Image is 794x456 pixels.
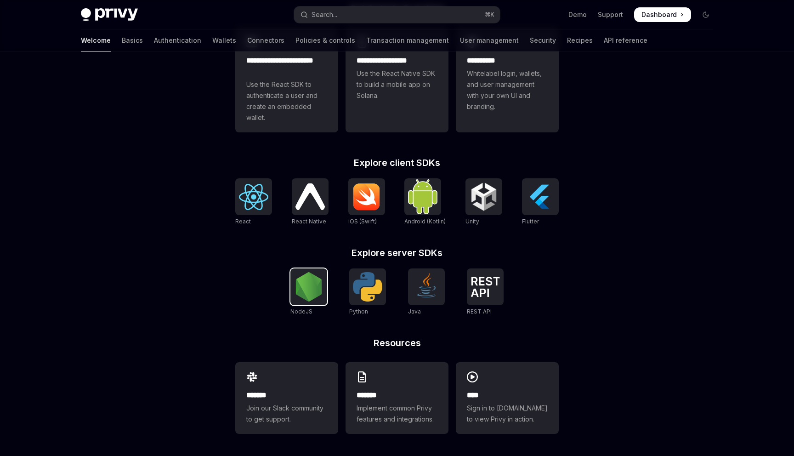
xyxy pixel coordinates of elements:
a: Connectors [247,29,284,51]
span: Use the React SDK to authenticate a user and create an embedded wallet. [246,79,327,123]
img: iOS (Swift) [352,183,381,211]
span: React [235,218,251,225]
img: NodeJS [294,272,323,302]
a: iOS (Swift)iOS (Swift) [348,178,385,226]
a: **** **Join our Slack community to get support. [235,362,338,434]
a: JavaJava [408,268,445,316]
span: Unity [465,218,479,225]
h2: Explore client SDKs [235,158,559,167]
a: API reference [604,29,647,51]
button: Toggle dark mode [698,7,713,22]
img: dark logo [81,8,138,21]
img: React [239,184,268,210]
a: NodeJSNodeJS [290,268,327,316]
span: iOS (Swift) [348,218,377,225]
a: **** *****Whitelabel login, wallets, and user management with your own UI and branding. [456,28,559,132]
img: Python [353,272,382,302]
a: Android (Kotlin)Android (Kotlin) [404,178,446,226]
a: **** **** **** ***Use the React Native SDK to build a mobile app on Solana. [346,28,448,132]
span: NodeJS [290,308,312,315]
div: Search... [312,9,337,20]
span: Join our Slack community to get support. [246,403,327,425]
span: ⌘ K [485,11,494,18]
h2: Explore server SDKs [235,248,559,257]
span: Android (Kotlin) [404,218,446,225]
a: React NativeReact Native [292,178,329,226]
span: Use the React Native SDK to build a mobile app on Solana. [357,68,437,101]
a: Authentication [154,29,201,51]
span: Implement common Privy features and integrations. [357,403,437,425]
a: Security [530,29,556,51]
a: Recipes [567,29,593,51]
img: Unity [469,182,499,211]
img: Android (Kotlin) [408,179,437,214]
a: **** **Implement common Privy features and integrations. [346,362,448,434]
img: React Native [295,183,325,210]
a: Basics [122,29,143,51]
a: Support [598,10,623,19]
a: Transaction management [366,29,449,51]
a: PythonPython [349,268,386,316]
a: Dashboard [634,7,691,22]
a: Demo [568,10,587,19]
span: Whitelabel login, wallets, and user management with your own UI and branding. [467,68,548,112]
a: REST APIREST API [467,268,504,316]
a: ReactReact [235,178,272,226]
a: Welcome [81,29,111,51]
img: Flutter [526,182,555,211]
a: User management [460,29,519,51]
span: Python [349,308,368,315]
span: REST API [467,308,492,315]
button: Open search [294,6,500,23]
span: React Native [292,218,326,225]
a: ****Sign in to [DOMAIN_NAME] to view Privy in action. [456,362,559,434]
img: Java [412,272,441,302]
h2: Resources [235,338,559,348]
img: REST API [471,277,500,297]
span: Java [408,308,421,315]
a: Policies & controls [295,29,355,51]
span: Dashboard [641,10,677,19]
span: Sign in to [DOMAIN_NAME] to view Privy in action. [467,403,548,425]
a: UnityUnity [465,178,502,226]
span: Flutter [522,218,539,225]
a: Wallets [212,29,236,51]
a: FlutterFlutter [522,178,559,226]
